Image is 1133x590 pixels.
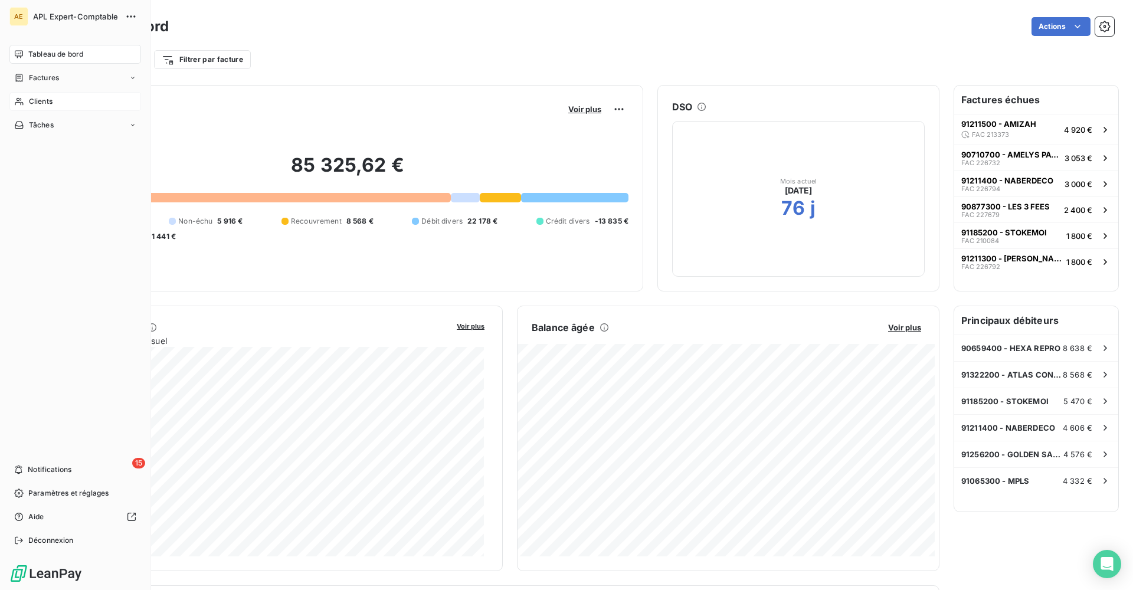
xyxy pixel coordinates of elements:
span: Débit divers [421,216,463,227]
button: 91211500 - AMIZAHFAC 2133734 920 € [954,114,1118,145]
span: 91322200 - ATLAS CONSTRUCTION [961,370,1063,379]
span: Voir plus [457,322,484,330]
button: 91185200 - STOKEMOIFAC 2100841 800 € [954,222,1118,248]
span: FAC 210084 [961,237,999,244]
button: Voir plus [565,104,605,114]
img: Logo LeanPay [9,564,83,583]
h2: 85 325,62 € [67,153,628,189]
span: Chiffre d'affaires mensuel [67,335,448,347]
span: 91065300 - MPLS [961,476,1029,486]
span: 5 470 € [1063,396,1092,406]
span: Voir plus [568,104,601,114]
span: 90710700 - AMELYS PATRIMOINE [961,150,1060,159]
span: 90877300 - LES 3 FEES [961,202,1050,211]
button: 90877300 - LES 3 FEESFAC 2276792 400 € [954,196,1118,222]
span: 91211400 - NABERDECO [961,176,1053,185]
h2: j [810,196,816,220]
h6: Balance âgée [532,320,595,335]
a: Aide [9,507,141,526]
span: -13 835 € [595,216,628,227]
span: 3 000 € [1065,179,1092,189]
span: 4 606 € [1063,423,1092,432]
span: Voir plus [888,323,921,332]
span: -1 441 € [148,231,176,242]
span: 4 332 € [1063,476,1092,486]
span: 91211500 - AMIZAH [961,119,1036,129]
span: 15 [132,458,145,468]
span: 91211400 - NABERDECO [961,423,1055,432]
span: 8 568 € [1063,370,1092,379]
span: FAC 226792 [961,263,1000,270]
h6: Principaux débiteurs [954,306,1118,335]
span: FAC 226732 [961,159,1000,166]
div: AE [9,7,28,26]
span: Recouvrement [291,216,342,227]
h2: 76 [781,196,805,220]
span: FAC 227679 [961,211,1000,218]
span: 4 920 € [1064,125,1092,135]
span: 5 916 € [217,216,243,227]
span: 2 400 € [1064,205,1092,215]
span: 90659400 - HEXA REPRO [961,343,1060,353]
button: Voir plus [453,320,488,331]
span: 1 800 € [1066,257,1092,267]
span: Déconnexion [28,535,74,546]
span: Clients [29,96,53,107]
span: FAC 226794 [961,185,1000,192]
span: 91185200 - STOKEMOI [961,228,1047,237]
button: Actions [1032,17,1091,36]
span: Paramètres et réglages [28,488,109,499]
span: Crédit divers [546,216,590,227]
span: Non-échu [178,216,212,227]
h6: Factures échues [954,86,1118,114]
span: FAC 213373 [972,131,1009,138]
button: 90710700 - AMELYS PATRIMOINEFAC 2267323 053 € [954,145,1118,171]
button: Filtrer par facture [154,50,251,69]
span: 8 638 € [1063,343,1092,353]
button: 91211300 - [PERSON_NAME]FAC 2267921 800 € [954,248,1118,274]
span: Notifications [28,464,71,475]
button: Voir plus [885,322,925,333]
span: 3 053 € [1065,153,1092,163]
span: 91211300 - [PERSON_NAME] [961,254,1062,263]
span: APL Expert-Comptable [33,12,118,21]
span: Factures [29,73,59,83]
span: Tableau de bord [28,49,83,60]
span: 91185200 - STOKEMOI [961,396,1049,406]
div: Open Intercom Messenger [1093,550,1121,578]
span: [DATE] [785,185,813,196]
span: 22 178 € [467,216,497,227]
span: Mois actuel [780,178,817,185]
span: Aide [28,512,44,522]
span: 1 800 € [1066,231,1092,241]
span: 91256200 - GOLDEN SAUSAGE [961,450,1063,459]
span: 4 576 € [1063,450,1092,459]
button: 91211400 - NABERDECOFAC 2267943 000 € [954,171,1118,196]
h6: DSO [672,100,692,114]
span: 8 568 € [346,216,374,227]
span: Tâches [29,120,54,130]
